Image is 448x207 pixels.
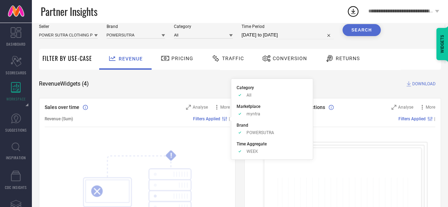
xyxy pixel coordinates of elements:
[42,54,92,63] span: Filter By Use-Case
[398,105,413,110] span: Analyse
[246,93,251,98] span: All
[41,4,97,19] span: Partner Insights
[107,24,165,29] span: Brand
[45,116,73,121] span: Revenue (Sum)
[246,111,260,116] span: myntra
[246,149,258,154] span: WEEK
[39,80,89,87] span: Revenue Widgets ( 4 )
[170,151,172,160] tspan: !
[412,80,436,87] span: DOWNLOAD
[119,56,143,62] span: Revenue
[6,96,26,102] span: WORKSPACE
[273,56,307,61] span: Conversion
[39,24,98,29] span: Seller
[5,185,27,190] span: CDC INSIGHTS
[193,116,220,121] span: Filters Applied
[237,85,254,90] span: Category
[246,130,274,135] span: POWERSUTRA
[6,155,26,160] span: INSPIRATION
[391,105,396,110] svg: Zoom
[193,105,208,110] span: Analyse
[186,105,191,110] svg: Zoom
[6,41,25,47] span: DASHBOARD
[45,104,79,110] span: Sales over time
[347,5,359,18] div: Open download list
[398,116,426,121] span: Filters Applied
[220,105,230,110] span: More
[174,24,233,29] span: Category
[242,31,334,39] input: Select time period
[434,116,435,121] span: |
[336,56,360,61] span: Returns
[222,56,244,61] span: Traffic
[237,104,260,109] span: Marketplace
[426,105,435,110] span: More
[342,24,381,36] button: Search
[237,142,267,146] span: Time Aggregate
[242,24,334,29] span: Time Period
[237,123,248,128] span: Brand
[6,70,27,75] span: SCORECARDS
[171,56,193,61] span: Pricing
[5,127,27,133] span: SUGGESTIONS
